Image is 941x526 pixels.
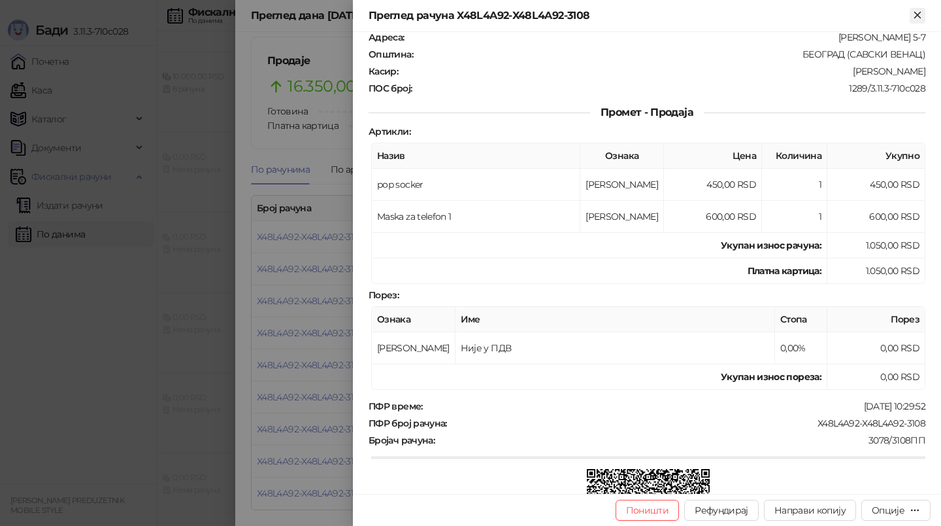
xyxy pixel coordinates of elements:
td: 450,00 RSD [664,169,762,201]
strong: Бројач рачуна : [369,434,435,446]
div: X48L4A92-X48L4A92-3108 [448,417,927,429]
strong: Касир : [369,65,398,77]
td: 1.050,00 RSD [827,233,925,258]
th: Ознака [580,143,664,169]
button: Направи копију [764,500,856,521]
div: БЕОГРАД (САВСКИ ВЕНАЦ) [414,48,927,60]
td: 1 [762,169,827,201]
td: Није у ПДВ [455,332,775,364]
th: Количина [762,143,827,169]
th: Цена [664,143,762,169]
td: 0,00% [775,332,827,364]
td: 0,00 RSD [827,364,925,390]
td: [PERSON_NAME] [580,201,664,233]
button: Рефундирај [684,500,759,521]
div: 1289/3.11.3-710c028 [413,82,927,94]
th: Име [455,307,775,332]
td: [PERSON_NAME] [580,169,664,201]
th: Укупно [827,143,925,169]
td: 0,00 RSD [827,332,925,364]
th: Ознака [372,307,455,332]
td: 600,00 RSD [664,201,762,233]
strong: ПФР време : [369,400,423,412]
td: 600,00 RSD [827,201,925,233]
td: Maska za telefon 1 [372,201,580,233]
strong: Општина : [369,48,413,60]
td: 1 [762,201,827,233]
button: Close [910,8,925,24]
td: [PERSON_NAME] [372,332,455,364]
div: Преглед рачуна X48L4A92-X48L4A92-3108 [369,8,910,24]
th: Назив [372,143,580,169]
strong: Артикли : [369,126,410,137]
td: 450,00 RSD [827,169,925,201]
strong: ПФР број рачуна : [369,417,447,429]
div: [PERSON_NAME] [399,65,927,77]
span: Направи копију [774,504,846,516]
td: 1.050,00 RSD [827,258,925,284]
div: Опције [872,504,904,516]
strong: Платна картица : [748,265,821,277]
div: 3078/3108ПП [436,434,927,446]
strong: ПОС број : [369,82,412,94]
strong: Укупан износ пореза: [721,371,821,383]
button: Поништи [616,500,680,521]
strong: Укупан износ рачуна : [721,239,821,251]
span: Промет - Продаја [590,106,704,118]
button: Опције [861,500,931,521]
th: Стопа [775,307,827,332]
div: [PERSON_NAME] 5-7 [406,31,927,43]
th: Порез [827,307,925,332]
td: pop socker [372,169,580,201]
div: [DATE] 10:29:52 [424,400,927,412]
strong: Порез : [369,289,399,301]
strong: Адреса : [369,31,404,43]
